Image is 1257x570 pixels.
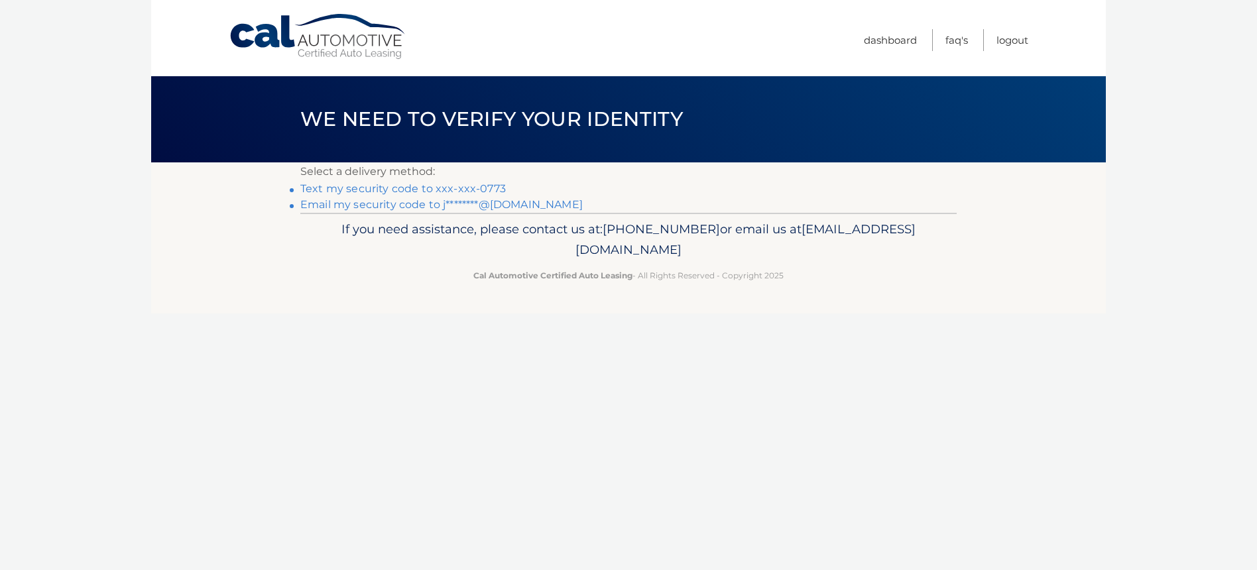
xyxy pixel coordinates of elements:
[229,13,408,60] a: Cal Automotive
[300,182,506,195] a: Text my security code to xxx-xxx-0773
[996,29,1028,51] a: Logout
[945,29,968,51] a: FAQ's
[309,268,948,282] p: - All Rights Reserved - Copyright 2025
[300,162,957,181] p: Select a delivery method:
[603,221,720,237] span: [PHONE_NUMBER]
[309,219,948,261] p: If you need assistance, please contact us at: or email us at
[300,198,583,211] a: Email my security code to j********@[DOMAIN_NAME]
[473,270,632,280] strong: Cal Automotive Certified Auto Leasing
[300,107,683,131] span: We need to verify your identity
[864,29,917,51] a: Dashboard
